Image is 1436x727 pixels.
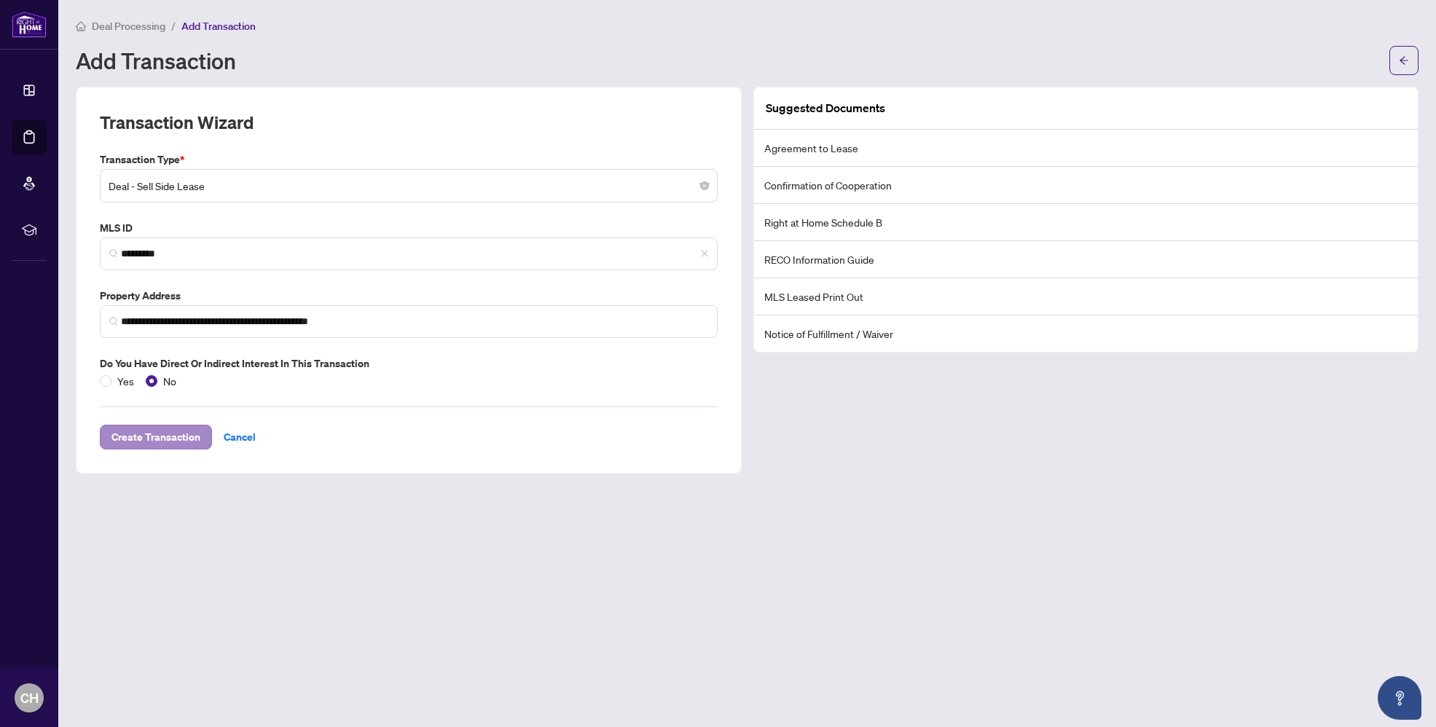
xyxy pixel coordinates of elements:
span: CH [20,688,39,708]
span: arrow-left [1399,55,1409,66]
li: Notice of Fulfillment / Waiver [754,315,1419,352]
span: No [157,373,182,389]
label: MLS ID [100,220,718,236]
span: home [76,21,86,31]
span: close [700,249,709,258]
span: Create Transaction [111,425,200,449]
span: Add Transaction [181,20,256,33]
li: Confirmation of Cooperation [754,167,1419,204]
h2: Transaction Wizard [100,111,254,134]
span: Cancel [224,425,256,449]
article: Suggested Documents [766,99,885,117]
img: search_icon [109,317,118,326]
label: Transaction Type [100,152,718,168]
span: close-circle [700,181,709,190]
li: / [171,17,176,34]
li: MLS Leased Print Out [754,278,1419,315]
label: Do you have direct or indirect interest in this transaction [100,355,718,372]
li: RECO Information Guide [754,241,1419,278]
button: Open asap [1378,676,1421,720]
label: Property Address [100,288,718,304]
span: Deal Processing [92,20,165,33]
img: logo [12,11,47,38]
h1: Add Transaction [76,49,236,72]
span: Yes [111,373,140,389]
button: Create Transaction [100,425,212,449]
span: Deal - Sell Side Lease [109,172,709,200]
button: Cancel [212,425,267,449]
img: search_icon [109,249,118,258]
li: Agreement to Lease [754,130,1419,167]
li: Right at Home Schedule B [754,204,1419,241]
